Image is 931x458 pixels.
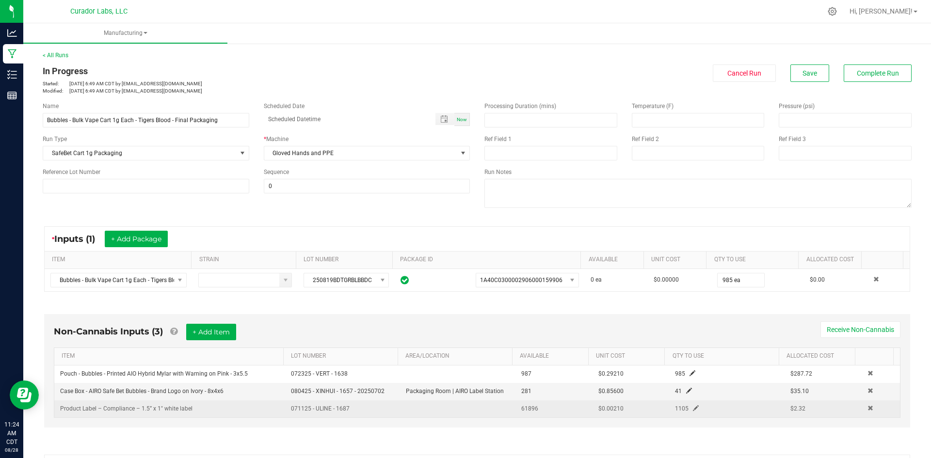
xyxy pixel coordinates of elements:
span: Ref Field 2 [632,136,659,142]
p: [DATE] 6:49 AM CDT by [EMAIL_ADDRESS][DOMAIN_NAME] [43,80,470,87]
inline-svg: Reports [7,91,17,100]
span: Packaging Room | AIRO Label Station [406,388,504,395]
button: Receive Non-Cannabis [820,321,900,338]
span: 985 [675,370,685,377]
a: AVAILABLESortable [589,256,640,264]
span: Case Box - AIRO Safe Bet Bubbles - Brand Logo on Ivory - 8x4x6 [60,388,224,395]
span: SafeBet Cart 1g Packaging [43,146,237,160]
p: 08/28 [4,446,19,454]
span: $0.85600 [598,388,624,395]
span: Now [457,117,467,122]
span: 41 [675,388,682,395]
div: In Progress [43,64,470,78]
span: Pressure (psi) [779,103,815,110]
span: ea [595,276,602,283]
a: Add Non-Cannabis items that were also consumed in the run (e.g. gloves and packaging); Also add N... [170,326,177,337]
a: < All Runs [43,52,68,59]
span: Run Notes [484,169,512,175]
span: Run Type [43,135,67,143]
a: PACKAGE IDSortable [400,256,577,264]
a: AREA/LOCATIONSortable [405,352,508,360]
span: Temperature (F) [632,103,674,110]
span: Pouch - Bubbles - Printed AIO Hybrid Mylar with Warning on Pink - 3x5.5 [60,370,248,377]
span: Ref Field 3 [779,136,806,142]
a: LOT NUMBERSortable [304,256,388,264]
span: NO DATA FOUND [476,273,579,287]
span: Complete Run [857,69,899,77]
span: 0 [591,276,594,283]
p: 11:24 AM CDT [4,420,19,446]
span: Machine [266,136,289,142]
a: Manufacturing [23,23,227,44]
span: 1A40C0300002906000159906 [480,277,562,284]
a: Unit CostSortable [651,256,703,264]
span: NO DATA FOUND [50,273,187,287]
span: Cancel Run [727,69,761,77]
span: Sequence [264,169,289,175]
a: LOT NUMBERSortable [291,352,394,360]
span: Inputs (1) [54,234,105,244]
iframe: Resource center [10,380,39,410]
span: 987 [521,370,531,377]
a: ITEMSortable [62,352,279,360]
a: ITEMSortable [52,256,188,264]
inline-svg: Inventory [7,70,17,79]
a: Sortable [869,256,899,264]
span: Reference Lot Number [43,169,100,175]
span: Hi, [PERSON_NAME]! [850,7,913,15]
a: STRAINSortable [199,256,292,264]
span: 1105 [675,405,689,412]
p: [DATE] 6:49 AM CDT by [EMAIL_ADDRESS][DOMAIN_NAME] [43,87,470,95]
span: In Sync [401,274,409,286]
span: Started: [43,80,69,87]
input: Scheduled Datetime [264,113,426,125]
span: Curador Labs, LLC [70,7,128,16]
a: Sortable [863,352,890,360]
span: Non-Cannabis Inputs (3) [54,326,163,337]
button: Cancel Run [713,64,776,82]
span: 61896 [521,405,538,412]
span: Name [43,103,59,110]
button: + Add Package [105,231,168,247]
inline-svg: Analytics [7,28,17,38]
span: 072325 - VERT - 1638 [291,370,348,377]
button: Save [790,64,829,82]
span: 071125 - ULINE - 1687 [291,405,350,412]
span: Toggle popup [435,113,454,125]
a: QTY TO USESortable [673,352,775,360]
span: Processing Duration (mins) [484,103,556,110]
div: Manage settings [826,7,838,16]
span: 080425 - XINHUI - 1657 - 20250702 [291,388,385,395]
span: Modified: [43,87,69,95]
span: Ref Field 1 [484,136,512,142]
span: Bubbles - Bulk Vape Cart 1g Each - Tigers Blood [51,273,174,287]
span: 250819BDTGRBLBBDC [304,273,376,287]
a: QTY TO USESortable [714,256,795,264]
inline-svg: Manufacturing [7,49,17,59]
button: + Add Item [186,324,236,340]
button: Complete Run [844,64,912,82]
span: Scheduled Date [264,103,305,110]
a: AVAILABLESortable [520,352,585,360]
span: Product Label – Compliance – 1.5” x 1" white label [60,405,193,412]
span: $2.32 [790,405,805,412]
span: $287.72 [790,370,812,377]
span: $0.00 [810,276,825,283]
a: Allocated CostSortable [787,352,851,360]
span: $35.10 [790,388,809,395]
a: Allocated CostSortable [806,256,858,264]
span: $0.29210 [598,370,624,377]
span: Gloved Hands and PPE [264,146,458,160]
span: Save [803,69,817,77]
span: $0.00210 [598,405,624,412]
span: Manufacturing [23,29,227,37]
span: $0.00000 [654,276,679,283]
a: Unit CostSortable [596,352,661,360]
span: 281 [521,388,531,395]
